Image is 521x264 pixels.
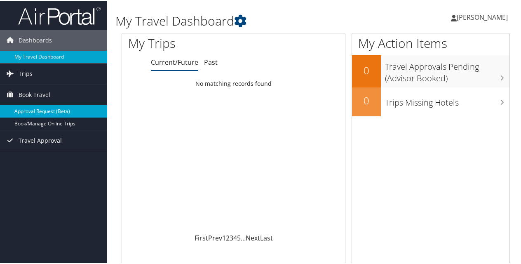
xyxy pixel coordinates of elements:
h2: 0 [352,93,381,107]
h1: My Trips [128,34,246,51]
h2: 0 [352,63,381,77]
a: 1 [222,233,226,242]
a: 0Travel Approvals Pending (Advisor Booked) [352,54,509,86]
h3: Trips Missing Hotels [385,92,509,108]
a: Last [260,233,273,242]
a: 3 [230,233,233,242]
a: Current/Future [151,57,198,66]
span: [PERSON_NAME] [457,12,508,21]
a: 0Trips Missing Hotels [352,87,509,115]
a: 2 [226,233,230,242]
span: Travel Approval [19,130,62,150]
a: Prev [208,233,222,242]
a: 4 [233,233,237,242]
h1: My Action Items [352,34,509,51]
a: 5 [237,233,241,242]
span: Book Travel [19,84,50,104]
span: … [241,233,246,242]
h3: Travel Approvals Pending (Advisor Booked) [385,56,509,83]
a: First [195,233,208,242]
td: No matching records found [122,75,345,90]
img: airportal-logo.png [18,5,101,25]
h1: My Travel Dashboard [115,12,383,29]
a: Past [204,57,218,66]
a: [PERSON_NAME] [451,4,516,29]
span: Dashboards [19,29,52,50]
span: Trips [19,63,33,83]
a: Next [246,233,260,242]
